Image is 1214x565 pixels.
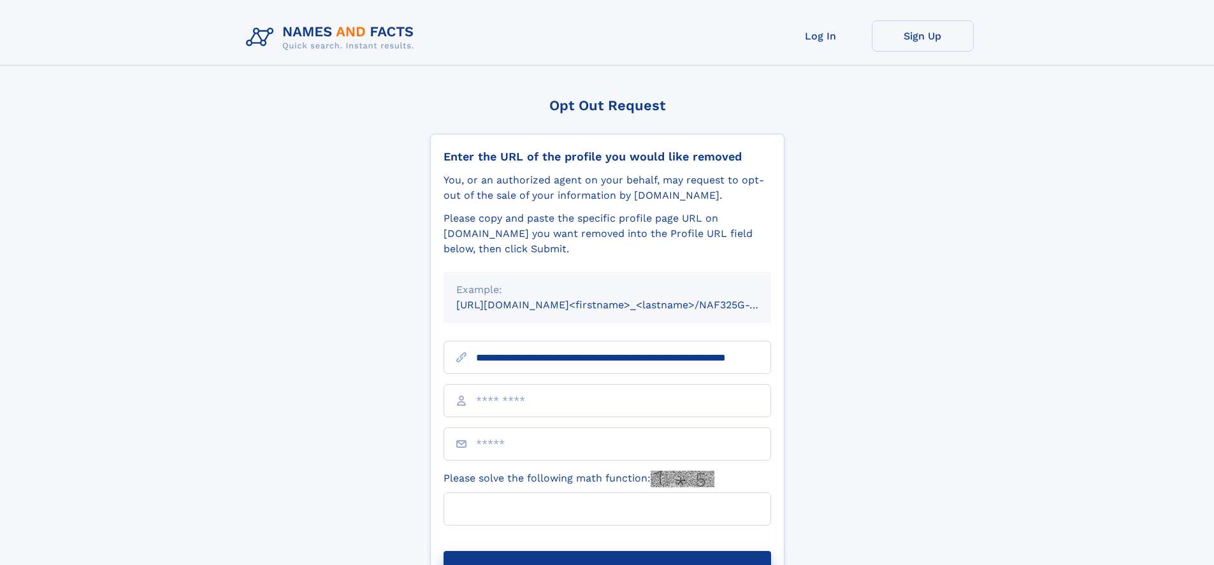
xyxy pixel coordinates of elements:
[241,20,424,55] img: Logo Names and Facts
[444,150,771,164] div: Enter the URL of the profile you would like removed
[456,282,758,297] div: Example:
[444,211,771,257] div: Please copy and paste the specific profile page URL on [DOMAIN_NAME] you want removed into the Pr...
[430,97,784,113] div: Opt Out Request
[444,173,771,203] div: You, or an authorized agent on your behalf, may request to opt-out of the sale of your informatio...
[872,20,974,52] a: Sign Up
[770,20,872,52] a: Log In
[444,471,714,487] label: Please solve the following math function:
[456,299,795,311] small: [URL][DOMAIN_NAME]<firstname>_<lastname>/NAF325G-xxxxxxxx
